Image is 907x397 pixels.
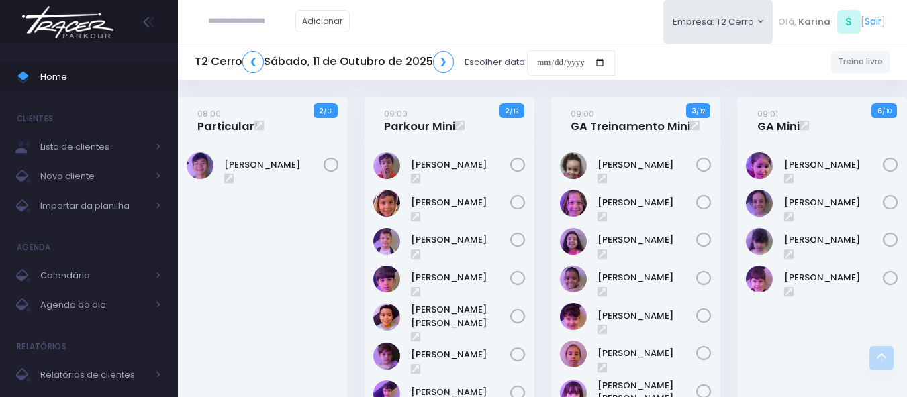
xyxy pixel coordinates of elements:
[40,197,148,215] span: Importar da planilha
[40,366,148,384] span: Relatórios de clientes
[598,271,697,284] a: [PERSON_NAME]
[757,107,778,120] small: 09:01
[373,190,400,217] img: Bento Oliveira da Costa
[195,51,454,73] h5: T2 Cerro Sábado, 11 de Outubro de 2025
[560,341,587,367] img: Laura Oliveira Alves
[877,105,882,116] strong: 6
[411,196,510,209] a: [PERSON_NAME]
[784,158,884,172] a: [PERSON_NAME]
[560,303,587,330] img: Isabela Araújo Girotto
[784,196,884,209] a: [PERSON_NAME]
[560,266,587,292] img: Helena Maciel dos Santos
[784,271,884,284] a: [PERSON_NAME]
[411,303,510,329] a: [PERSON_NAME] [PERSON_NAME]
[373,228,400,255] img: Gabriel Afonso Frisch
[746,152,773,179] img: Beatriz Gelber de Azevedo
[373,266,400,292] img: Gustavo Braga Janeiro Antunes
[778,15,796,29] span: Olá,
[882,107,892,115] small: / 10
[598,196,697,209] a: [PERSON_NAME]
[411,233,510,247] a: [PERSON_NAME]
[411,158,510,172] a: [PERSON_NAME]
[195,47,615,78] div: Escolher data:
[17,333,66,360] h4: Relatórios
[319,105,324,116] strong: 2
[40,168,148,185] span: Novo cliente
[746,228,773,255] img: Isabela Sanseverino Curvo Candido Lima
[560,152,587,179] img: Antonella sousa bertanha
[40,296,148,314] span: Agenda do dia
[505,105,510,116] strong: 2
[411,348,510,361] a: [PERSON_NAME]
[17,234,51,261] h4: Agenda
[773,7,890,37] div: [ ]
[187,152,213,179] img: Albert Hong
[373,343,400,370] img: Lorenzo Monte
[746,266,773,292] img: Laura Ximenes Zanini
[17,105,53,132] h4: Clientes
[798,15,830,29] span: Karina
[598,309,697,323] a: [PERSON_NAME]
[598,233,697,247] a: [PERSON_NAME]
[571,107,690,133] a: 09:00GA Treinamento Mini
[224,158,324,172] a: [PERSON_NAME]
[598,347,697,360] a: [PERSON_NAME]
[433,51,455,73] a: ❯
[746,190,773,217] img: Helena de Oliveira Mendonça
[598,158,697,172] a: [PERSON_NAME]
[40,138,148,156] span: Lista de clientes
[691,105,696,116] strong: 3
[510,107,518,115] small: / 12
[197,107,221,120] small: 08:00
[242,51,264,73] a: ❮
[373,152,400,179] img: Benjamin Franco
[865,15,881,29] a: Sair
[757,107,800,133] a: 09:01GA Mini
[384,107,408,120] small: 09:00
[40,68,161,86] span: Home
[837,10,861,34] span: S
[384,107,455,133] a: 09:00Parkour Mini
[696,107,705,115] small: / 12
[560,228,587,255] img: Giovanna Silveira Barp
[324,107,332,115] small: / 3
[411,271,510,284] a: [PERSON_NAME]
[373,304,400,331] img: Leonardo Ito Bueno Ramos
[831,51,891,73] a: Treino livre
[295,10,350,32] a: Adicionar
[40,267,148,284] span: Calendário
[571,107,594,120] small: 09:00
[784,233,884,247] a: [PERSON_NAME]
[197,107,254,133] a: 08:00Particular
[560,190,587,217] img: Beatriz Giometti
